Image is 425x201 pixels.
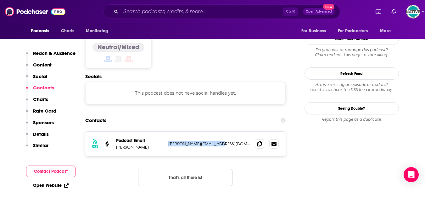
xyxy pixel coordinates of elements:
[26,50,75,62] button: Reach & Audience
[305,67,399,80] button: Refresh Feed
[338,27,368,35] span: For Podcasters
[26,73,47,85] button: Social
[323,4,334,10] span: New
[283,8,298,16] span: Ctrl K
[85,82,286,104] div: This podcast does not have social handles yet.
[121,7,283,17] input: Search podcasts, credits, & more...
[61,27,75,35] span: Charts
[305,33,399,45] button: Claim This Podcast
[33,85,54,91] p: Contacts
[389,6,399,17] a: Show notifications dropdown
[26,108,56,119] button: Rate Card
[33,50,75,56] p: Reach & Audience
[33,142,48,148] p: Similar
[406,5,420,19] img: User Profile
[57,25,78,37] a: Charts
[26,25,58,37] button: open menu
[406,5,420,19] button: Show profile menu
[26,119,54,131] button: Sponsors
[404,167,419,182] div: Open Intercom Messenger
[334,25,377,37] button: open menu
[303,8,335,15] button: Open AdvancedNew
[305,47,399,52] span: Do you host or manage this podcast?
[85,114,106,126] h2: Contacts
[98,43,139,51] h4: Neutral/Mixed
[33,131,49,137] p: Details
[297,25,334,37] button: open menu
[81,25,116,37] button: open menu
[33,183,69,188] a: Open Website
[380,27,391,35] span: More
[168,141,250,146] p: [PERSON_NAME][EMAIL_ADDRESS][DOMAIN_NAME]
[116,145,163,150] p: [PERSON_NAME]
[26,62,52,73] button: Content
[305,82,399,92] div: Are we missing an episode or update? Use this to check the RSS feed immediately.
[26,96,48,108] button: Charts
[26,142,48,154] button: Similar
[5,6,65,18] img: Podchaser - Follow, Share and Rate Podcasts
[33,108,56,114] p: Rate Card
[406,5,420,19] span: Logged in as truenativemedia
[33,73,47,79] p: Social
[373,6,384,17] a: Show notifications dropdown
[85,73,286,79] h2: Socials
[301,27,326,35] span: For Business
[31,27,49,35] span: Podcasts
[306,10,332,13] span: Open Advanced
[305,102,399,114] a: Seeing Double?
[26,85,54,96] button: Contacts
[33,119,54,125] p: Sponsors
[305,47,399,57] div: Claim and edit this page to your liking.
[92,144,98,149] h3: RSS
[26,166,75,177] button: Contact Podcast
[33,62,52,68] p: Content
[305,117,399,122] div: Report this page as a duplicate.
[86,27,108,35] span: Monitoring
[138,169,232,186] button: Nothing here.
[26,131,49,143] button: Details
[33,96,48,102] p: Charts
[376,25,399,37] button: open menu
[116,138,163,143] p: Podcast Email
[103,4,340,19] div: Search podcasts, credits, & more...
